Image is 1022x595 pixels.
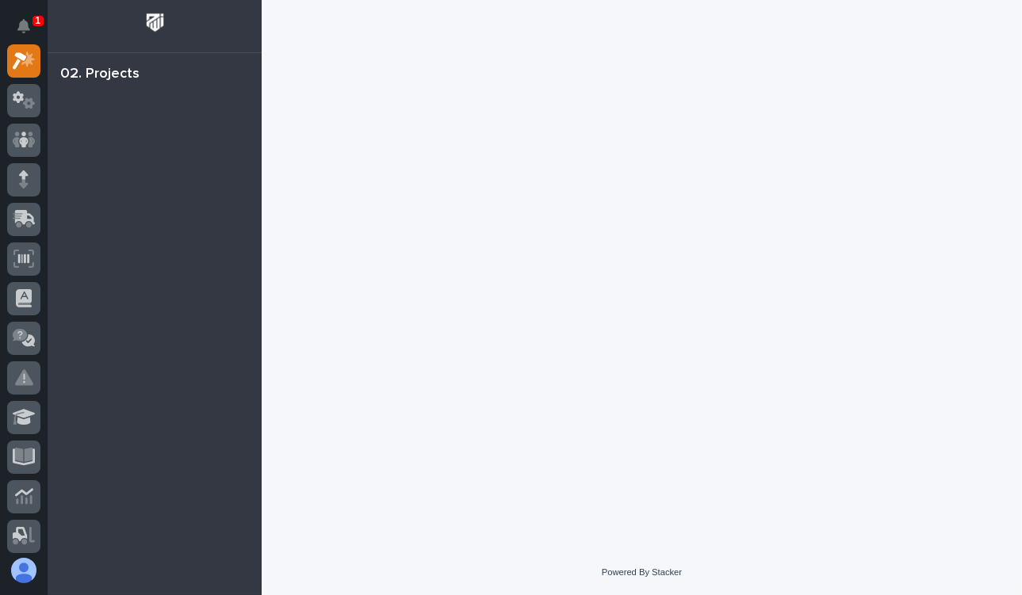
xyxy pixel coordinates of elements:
[7,554,40,587] button: users-avatar
[7,10,40,43] button: Notifications
[35,15,40,26] p: 1
[60,66,140,83] div: 02. Projects
[602,567,682,577] a: Powered By Stacker
[140,8,170,37] img: Workspace Logo
[20,19,40,44] div: Notifications1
